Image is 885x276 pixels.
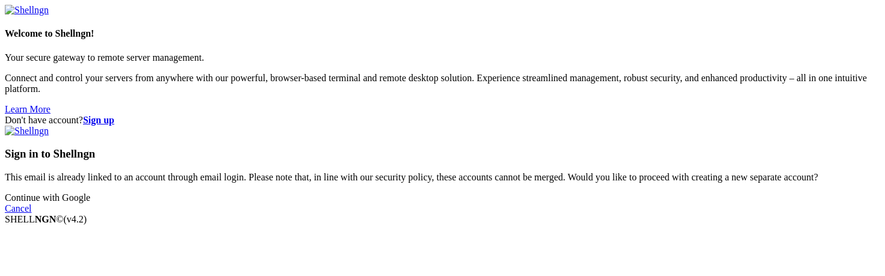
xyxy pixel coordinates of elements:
h3: Sign in to Shellngn [5,147,880,161]
span: 4.2.0 [64,214,87,224]
a: Continue with Google [5,192,90,203]
p: Connect and control your servers from anywhere with our powerful, browser-based terminal and remo... [5,73,880,94]
span: SHELL © [5,214,87,224]
p: This email is already linked to an account through email login. Please note that, in line with ou... [5,172,880,183]
h4: Welcome to Shellngn! [5,28,880,39]
img: Shellngn [5,5,49,16]
img: Shellngn [5,126,49,136]
b: NGN [35,214,57,224]
div: Don't have account? [5,115,880,126]
p: Your secure gateway to remote server management. [5,52,880,63]
a: Sign up [83,115,114,125]
a: Cancel [5,203,31,213]
a: Learn More [5,104,51,114]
